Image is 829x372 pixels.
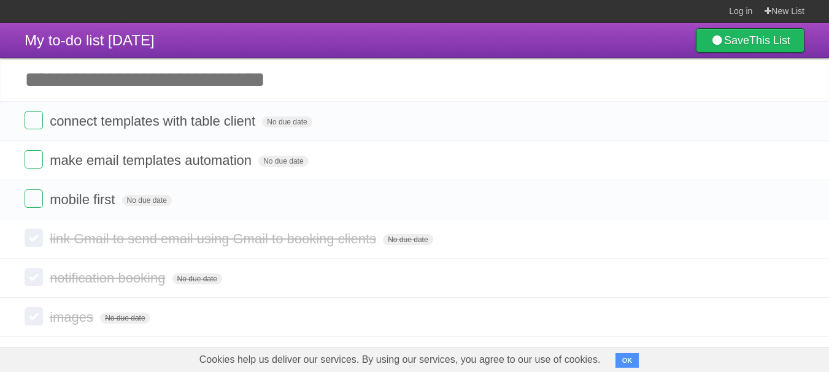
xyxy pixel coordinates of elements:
[50,192,118,207] span: mobile first
[172,273,222,284] span: No due date
[122,195,172,206] span: No due date
[50,231,379,246] span: link Gmail to send email using Gmail to booking clients
[258,156,308,167] span: No due date
[25,32,155,48] span: My to-do list [DATE]
[187,347,613,372] span: Cookies help us deliver our services. By using our services, you agree to our use of cookies.
[262,116,312,127] span: No due date
[50,153,255,168] span: make email templates automation
[25,111,43,129] label: Done
[749,34,790,47] b: This List
[615,353,639,368] button: OK
[50,113,258,129] span: connect templates with table client
[696,28,804,53] a: SaveThis List
[100,313,150,324] span: No due date
[50,309,96,325] span: images
[25,307,43,325] label: Done
[25,229,43,247] label: Done
[25,268,43,286] label: Done
[25,150,43,169] label: Done
[25,189,43,208] label: Done
[50,270,168,286] span: notification booking
[383,234,433,245] span: No due date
